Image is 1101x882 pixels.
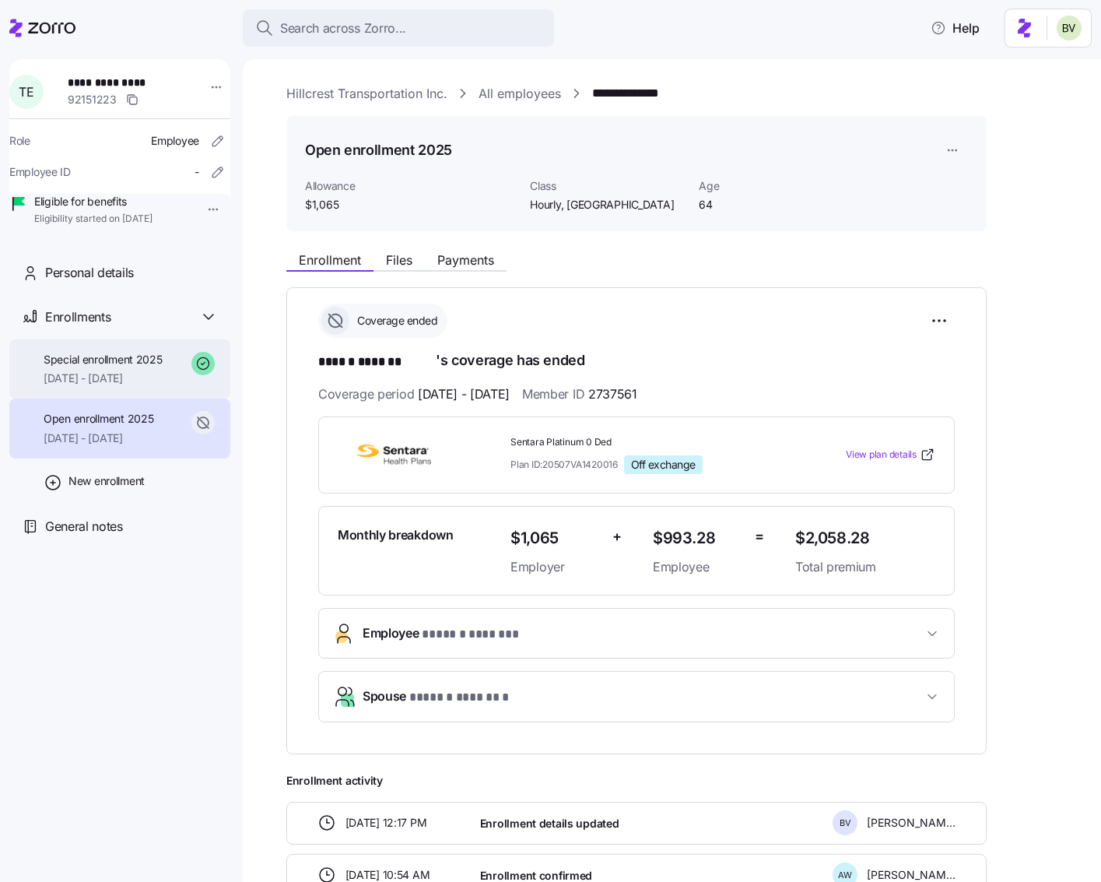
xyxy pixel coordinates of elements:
span: Employee [363,624,547,645]
span: B V [840,819,851,828]
span: View plan details [846,448,917,462]
span: $993.28 [653,525,742,551]
span: T E [19,86,33,98]
span: Member ID [522,385,637,404]
span: Files [386,254,412,266]
span: [DATE] - [DATE] [418,385,510,404]
span: Employee [653,557,742,577]
span: Enrollment activity [286,773,987,789]
span: Open enrollment 2025 [44,411,153,427]
h1: 's coverage has ended [318,350,955,372]
span: Off exchange [631,458,696,472]
span: Help [931,19,980,37]
span: Enrollment details updated [480,816,619,831]
span: Hourly, [GEOGRAPHIC_DATA] [530,197,686,213]
span: New enrollment [68,473,145,489]
span: General notes [45,517,123,536]
span: Eligible for benefits [34,194,153,209]
button: Help [918,12,992,44]
span: Spouse [363,687,510,708]
span: A W [838,871,852,880]
span: 64 [699,197,855,213]
span: Class [530,178,686,194]
span: Role [9,133,30,149]
span: Enrollment [299,254,361,266]
span: Employee [151,133,199,149]
span: $1,065 [305,197,517,213]
span: Coverage ended [352,313,437,329]
span: Payments [437,254,494,266]
span: $1,065 [510,525,600,551]
span: Employer [510,557,600,577]
a: All employees [479,84,561,104]
span: 2737561 [588,385,637,404]
span: Sentara Platinum 0 Ded [510,436,783,449]
span: Age [699,178,855,194]
img: Sentara Health Plans [338,437,450,473]
img: 676487ef2089eb4995defdc85707b4f5 [1057,16,1082,40]
span: [PERSON_NAME] [867,815,955,831]
span: Total premium [795,557,935,577]
span: Coverage period [318,385,510,404]
a: View plan details [846,447,935,462]
h1: Open enrollment 2025 [305,140,452,160]
span: [DATE] - [DATE] [44,371,163,386]
span: 92151223 [68,92,117,107]
button: Search across Zorro... [243,9,554,47]
span: Allowance [305,178,517,194]
span: + [612,525,622,548]
span: Enrollments [45,307,110,327]
span: Monthly breakdown [338,525,454,545]
span: Eligibility started on [DATE] [34,213,153,226]
span: Special enrollment 2025 [44,352,163,367]
span: Search across Zorro... [280,19,406,38]
span: Personal details [45,263,134,283]
a: Hillcrest Transportation Inc. [286,84,447,104]
span: Plan ID: 20507VA1420016 [510,458,618,471]
span: - [195,164,199,180]
span: [DATE] 12:17 PM [345,815,427,831]
span: Employee ID [9,164,71,180]
span: $2,058.28 [795,525,935,551]
span: [DATE] - [DATE] [44,430,153,446]
span: = [755,525,764,548]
